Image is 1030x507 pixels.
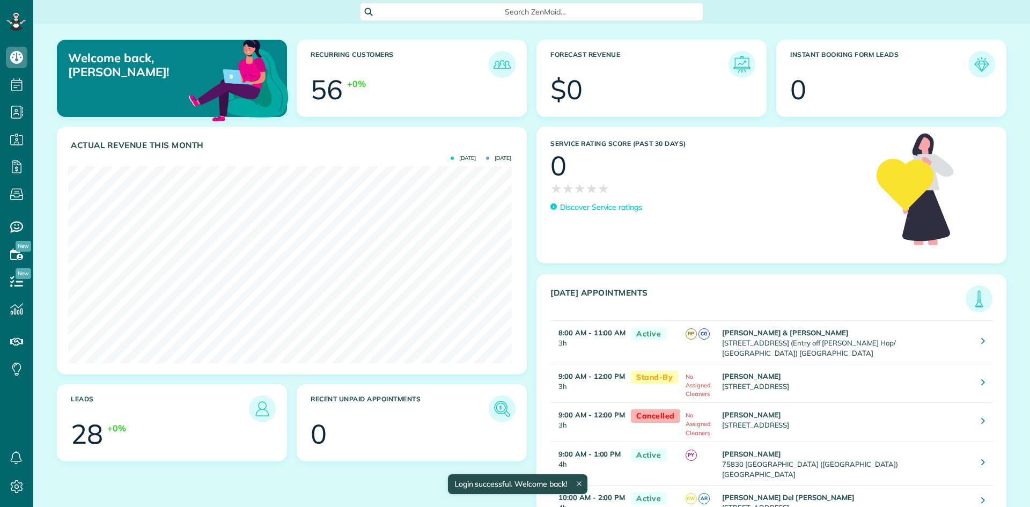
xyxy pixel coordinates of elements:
div: Login successful. Welcome back! [447,474,587,494]
strong: 10:00 AM - 2:00 PM [558,493,625,502]
span: ★ [550,179,562,198]
span: [DATE] [486,156,511,161]
span: KW [686,493,697,504]
img: icon_recurring_customers-cf858462ba22bcd05b5a5880d41d6543d210077de5bb9ebc9590e49fd87d84ed.png [491,54,513,75]
p: Discover Service ratings [560,202,642,213]
span: New [16,268,31,279]
div: 0 [311,421,327,447]
span: Cancelled [631,409,680,423]
strong: [PERSON_NAME] [722,372,781,380]
span: Active [631,492,666,505]
span: ★ [574,179,586,198]
h3: [DATE] Appointments [550,288,966,312]
strong: 8:00 AM - 11:00 AM [558,328,626,337]
img: icon_unpaid_appointments-47b8ce3997adf2238b356f14209ab4cced10bd1f174958f3ca8f1d0dd7fffeee.png [491,398,513,420]
span: CG [698,328,710,340]
strong: [PERSON_NAME] Del [PERSON_NAME] [722,493,855,502]
h3: Forecast Revenue [550,51,729,78]
span: [DATE] [451,156,476,161]
strong: 9:00 AM - 12:00 PM [558,410,625,419]
h3: Actual Revenue this month [71,141,516,150]
div: 0 [790,76,806,103]
td: 3h [550,320,626,364]
td: 3h [550,364,626,402]
div: $0 [550,76,583,103]
span: Stand-By [631,371,678,384]
div: 56 [311,76,343,103]
h3: Recent unpaid appointments [311,395,489,422]
h3: Recurring Customers [311,51,489,78]
td: 4h [550,442,626,485]
img: icon_todays_appointments-901f7ab196bb0bea1936b74009e4eb5ffbc2d2711fa7634e0d609ed5ef32b18b.png [968,288,990,310]
img: dashboard_welcome-42a62b7d889689a78055ac9021e634bf52bae3f8056760290aed330b23ab8690.png [187,27,291,131]
span: ★ [562,179,574,198]
div: 28 [71,421,103,447]
span: ★ [586,179,598,198]
td: 75830 [GEOGRAPHIC_DATA] ([GEOGRAPHIC_DATA]) [GEOGRAPHIC_DATA] [719,442,973,485]
td: [STREET_ADDRESS] (Entry off [PERSON_NAME] Hop/ [GEOGRAPHIC_DATA]) [GEOGRAPHIC_DATA] [719,320,973,364]
div: +0% [347,78,366,90]
h3: Service Rating score (past 30 days) [550,140,866,148]
td: [STREET_ADDRESS] [719,364,973,402]
span: No Assigned Cleaners [686,412,711,436]
a: Discover Service ratings [550,202,642,213]
div: 0 [550,152,566,179]
h3: Leads [71,395,249,422]
strong: [PERSON_NAME] [722,410,781,419]
span: PY [686,450,697,461]
td: [STREET_ADDRESS] [719,403,973,442]
strong: 9:00 AM - 1:00 PM [558,450,621,458]
span: No Assigned Cleaners [686,373,711,398]
span: New [16,241,31,252]
span: ★ [598,179,609,198]
strong: [PERSON_NAME] & [PERSON_NAME] [722,328,849,337]
span: Active [631,327,666,341]
span: Active [631,449,666,462]
strong: [PERSON_NAME] [722,450,781,458]
strong: 9:00 AM - 12:00 PM [558,372,625,380]
h3: Instant Booking Form Leads [790,51,968,78]
span: AR [698,493,710,504]
img: icon_form_leads-04211a6a04a5b2264e4ee56bc0799ec3eb69b7e499cbb523a139df1d13a81ae0.png [971,54,992,75]
img: icon_forecast_revenue-8c13a41c7ed35a8dcfafea3cbb826a0462acb37728057bba2d056411b612bbbe.png [731,54,753,75]
div: +0% [107,422,126,435]
td: 3h [550,403,626,442]
span: RP [686,328,697,340]
img: icon_leads-1bed01f49abd5b7fead27621c3d59655bb73ed531f8eeb49469d10e621d6b896.png [252,398,273,420]
p: Welcome back, [PERSON_NAME]! [68,51,214,79]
